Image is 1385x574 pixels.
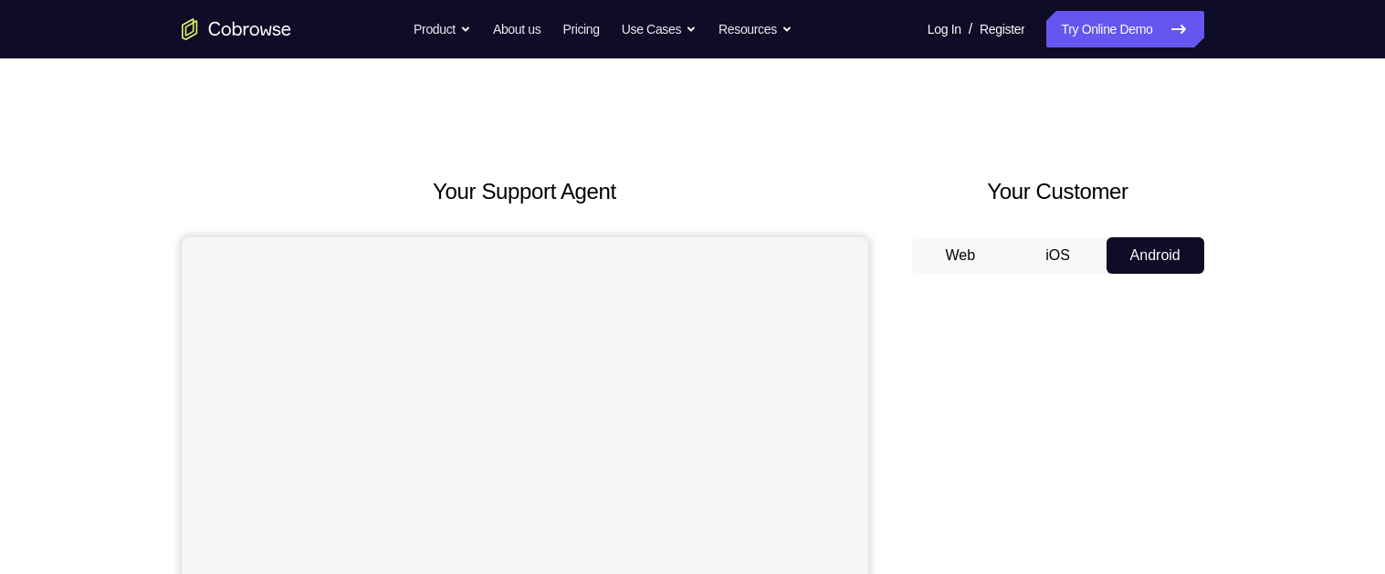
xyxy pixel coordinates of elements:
[493,11,540,47] a: About us
[980,11,1024,47] a: Register
[928,11,961,47] a: Log In
[182,175,868,208] h2: Your Support Agent
[414,11,471,47] button: Product
[1046,11,1203,47] a: Try Online Demo
[912,237,1010,274] button: Web
[622,11,697,47] button: Use Cases
[182,18,291,40] a: Go to the home page
[912,175,1204,208] h2: Your Customer
[1107,237,1204,274] button: Android
[562,11,599,47] a: Pricing
[719,11,792,47] button: Resources
[969,18,972,40] span: /
[1009,237,1107,274] button: iOS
